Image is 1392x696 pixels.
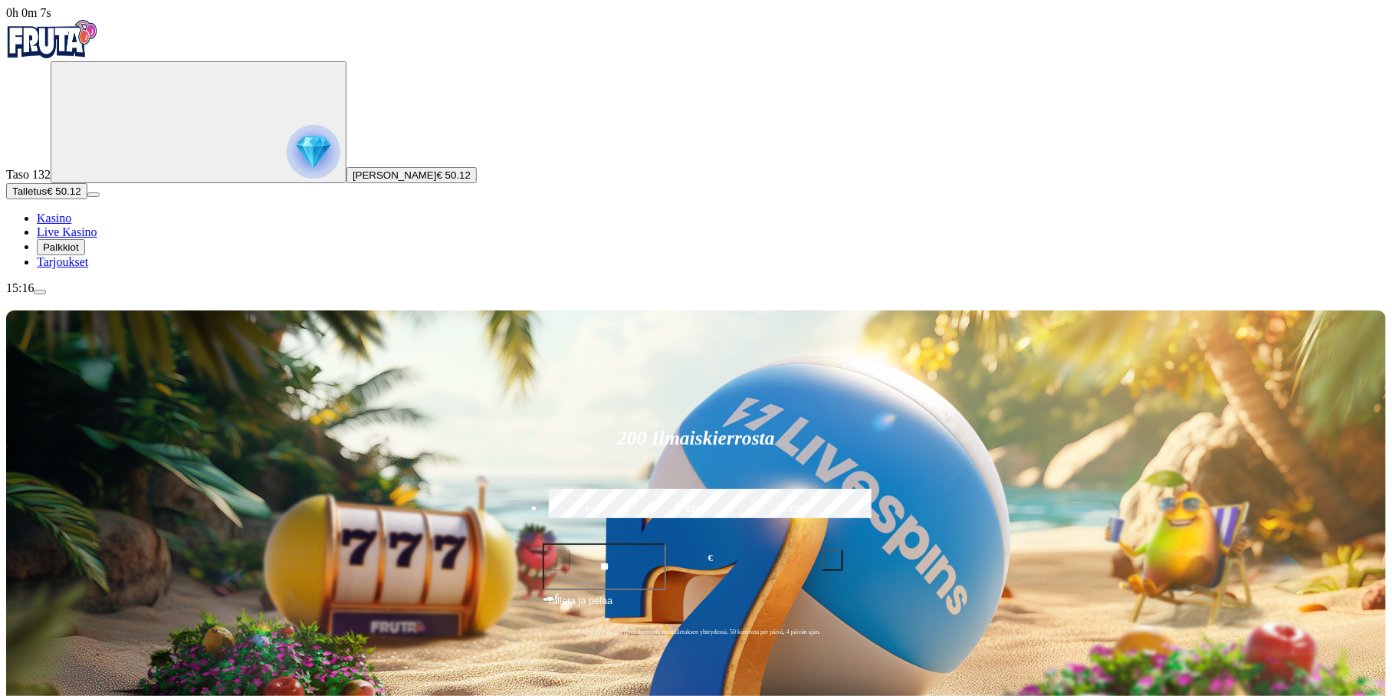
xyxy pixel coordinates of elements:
[6,168,51,181] span: Taso 132
[545,487,641,531] label: €50
[87,192,100,197] button: menu
[549,550,570,571] button: minus icon
[6,48,98,61] a: Fruta
[37,255,88,268] a: Tarjoukset
[6,20,98,58] img: Fruta
[37,239,85,255] button: Palkkiot
[822,550,843,571] button: plus icon
[543,593,849,622] button: Talleta ja pelaa
[6,183,87,199] button: Talletusplus icon€ 50.12
[346,167,477,183] button: [PERSON_NAME]€ 50.12
[6,20,1386,269] nav: Primary
[547,593,612,621] span: Talleta ja pelaa
[34,290,46,294] button: menu
[708,551,713,566] span: €
[287,125,340,179] img: reward progress
[47,185,80,197] span: € 50.12
[353,169,437,181] span: [PERSON_NAME]
[51,61,346,183] button: reward progress
[37,212,71,225] a: Kasino
[12,185,47,197] span: Talletus
[437,169,471,181] span: € 50.12
[751,487,847,531] label: €250
[6,281,34,294] span: 15:16
[43,241,79,253] span: Palkkiot
[648,487,744,531] label: €150
[6,6,51,19] span: user session time
[555,592,560,601] span: €
[6,212,1386,269] nav: Main menu
[37,225,97,238] a: Live Kasino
